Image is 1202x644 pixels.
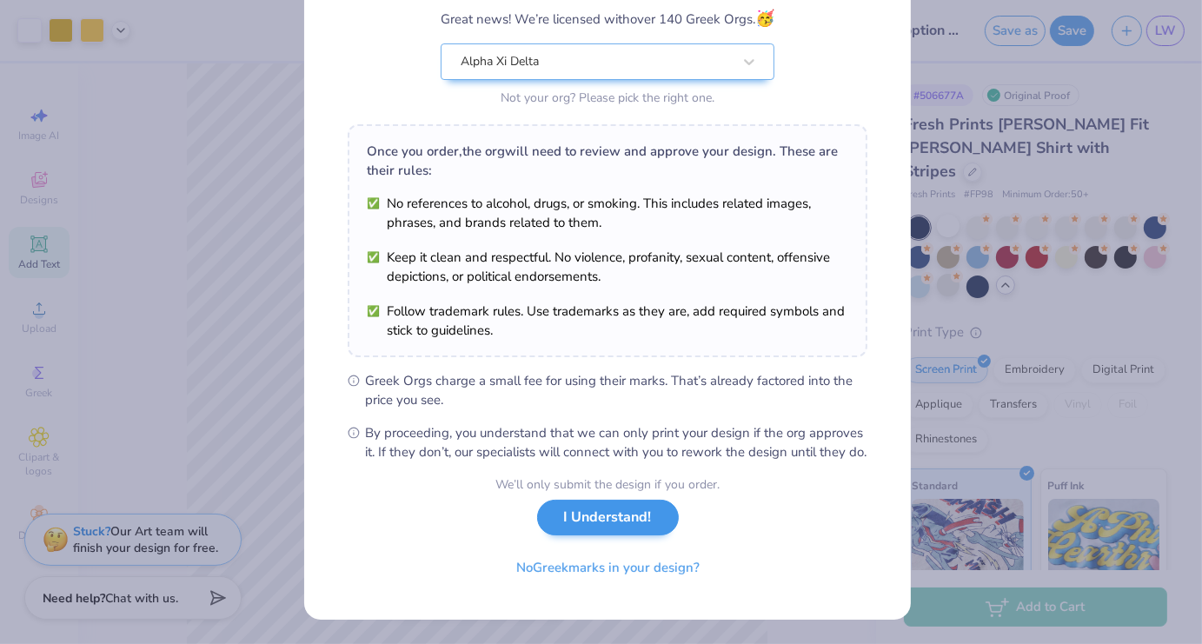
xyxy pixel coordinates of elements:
[367,248,848,286] li: Keep it clean and respectful. No violence, profanity, sexual content, offensive depictions, or po...
[755,8,774,29] span: 🥳
[365,423,867,461] span: By proceeding, you understand that we can only print your design if the org approves it. If they ...
[495,475,720,494] div: We’ll only submit the design if you order.
[367,194,848,232] li: No references to alcohol, drugs, or smoking. This includes related images, phrases, and brands re...
[537,500,679,535] button: I Understand!
[441,89,774,107] div: Not your org? Please pick the right one.
[367,302,848,340] li: Follow trademark rules. Use trademarks as they are, add required symbols and stick to guidelines.
[367,142,848,180] div: Once you order, the org will need to review and approve your design. These are their rules:
[441,7,774,30] div: Great news! We’re licensed with over 140 Greek Orgs.
[501,550,714,586] button: NoGreekmarks in your design?
[365,371,867,409] span: Greek Orgs charge a small fee for using their marks. That’s already factored into the price you see.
